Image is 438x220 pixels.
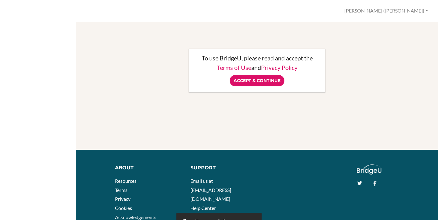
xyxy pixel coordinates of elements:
a: Privacy [115,196,130,202]
a: Terms of Use [217,64,251,71]
p: To use BridgeU, please read and accept the [195,55,319,61]
a: Help Center [190,205,216,211]
p: and [195,64,319,70]
a: Privacy Policy [261,64,297,71]
button: [PERSON_NAME] ([PERSON_NAME]) [342,5,431,16]
div: Support [190,164,252,171]
a: Email us at [EMAIL_ADDRESS][DOMAIN_NAME] [190,178,231,202]
input: Accept & Continue [230,75,284,86]
a: Terms [115,187,127,193]
div: About [115,164,182,171]
a: Cookies [115,205,132,211]
a: Resources [115,178,137,184]
img: logo_white@2x-f4f0deed5e89b7ecb1c2cc34c3e3d731f90f0f143d5ea2071677605dd97b5244.png [357,164,381,175]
